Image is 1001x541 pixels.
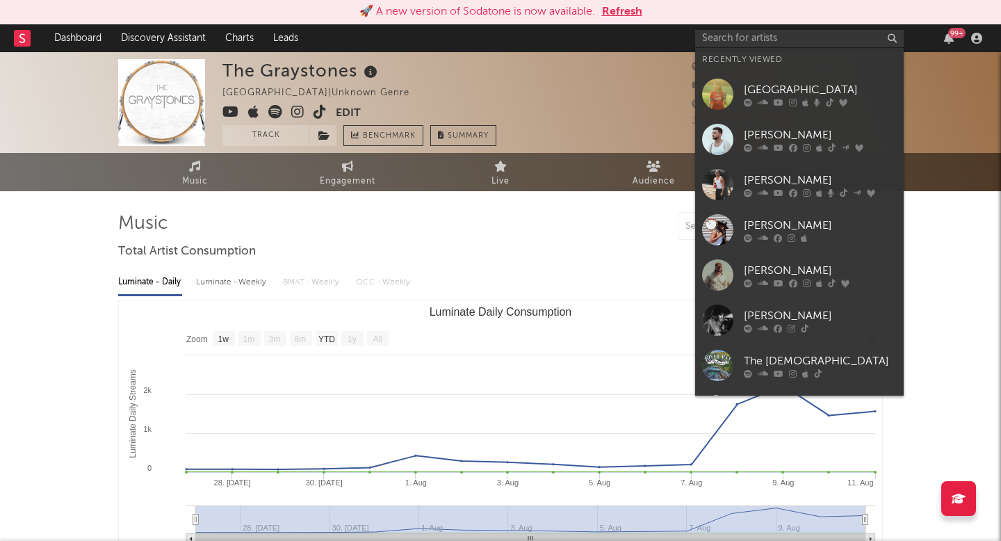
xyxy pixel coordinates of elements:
text: 11. Aug [847,478,873,487]
div: Luminate - Daily [118,270,182,294]
span: 19,265 Monthly Listeners [692,100,824,109]
a: Benchmark [343,125,423,146]
span: Total Artist Consumption [118,243,256,260]
span: Engagement [320,173,375,190]
text: 2k [143,386,152,394]
button: Edit [336,105,361,122]
a: Leads [263,24,308,52]
div: [PERSON_NAME] [744,217,897,234]
text: Luminate Daily Consumption [430,306,572,318]
text: 1y [348,334,357,344]
input: Search by song name or URL [678,221,825,232]
text: 5. Aug [589,478,610,487]
text: 9. Aug [772,478,794,487]
div: [GEOGRAPHIC_DATA] | Unknown Genre [222,85,425,102]
text: 1w [218,334,229,344]
text: 7. Aug [681,478,702,487]
text: All [373,334,382,344]
div: Recently Viewed [702,51,897,68]
button: Track [222,125,309,146]
text: 1k [143,425,152,433]
span: Summary [448,132,489,140]
div: [PERSON_NAME] [744,262,897,279]
div: [GEOGRAPHIC_DATA] [744,81,897,98]
div: [PERSON_NAME] [744,127,897,143]
text: Zoom [186,334,208,344]
div: The Graystones [222,59,381,82]
div: 🚀 A new version of Sodatone is now available. [359,3,595,20]
button: Refresh [602,3,642,20]
span: Jump Score: 95.6 [692,117,774,126]
text: YTD [318,334,335,344]
button: 99+ [944,33,954,44]
a: [PERSON_NAME] [695,298,904,343]
a: [PERSON_NAME] [695,252,904,298]
a: [PERSON_NAME] [695,162,904,207]
a: Music [118,153,271,191]
a: Engagement [271,153,424,191]
text: 6m [295,334,307,344]
span: Audience [633,173,675,190]
div: Luminate - Weekly [196,270,269,294]
a: The [DEMOGRAPHIC_DATA] [695,343,904,388]
span: 2,140 [692,63,733,72]
a: [GEOGRAPHIC_DATA] [695,72,904,117]
text: 3. Aug [497,478,519,487]
a: Dashboard [44,24,111,52]
text: Luminate Daily Streams [128,369,138,458]
div: [PERSON_NAME] [744,307,897,324]
text: 1. Aug [405,478,427,487]
text: 0 [147,464,152,472]
input: Search for artists [695,30,904,47]
a: [PERSON_NAME] [695,117,904,162]
span: Music [182,173,208,190]
div: 99 + [948,28,966,38]
a: Charts [215,24,263,52]
a: [PERSON_NAME] [695,207,904,252]
span: Benchmark [363,128,416,145]
span: 214,000 [692,81,746,90]
div: [PERSON_NAME] [744,172,897,188]
text: 3m [269,334,281,344]
span: Live [491,173,510,190]
button: Summary [430,125,496,146]
text: 28. [DATE] [214,478,251,487]
text: 1m [243,334,255,344]
a: D!lk [695,388,904,433]
a: Discovery Assistant [111,24,215,52]
a: Audience [577,153,730,191]
text: 30. [DATE] [306,478,343,487]
div: The [DEMOGRAPHIC_DATA] [744,353,897,369]
a: Live [424,153,577,191]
